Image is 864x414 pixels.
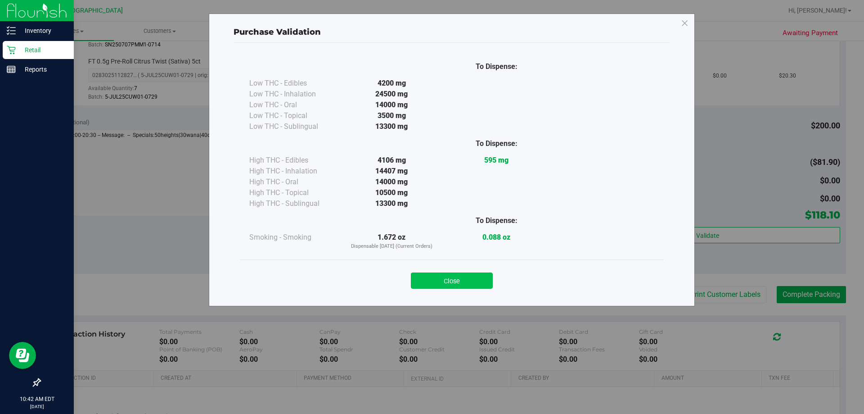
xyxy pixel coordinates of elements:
iframe: Resource center [9,342,36,369]
div: 10500 mg [339,187,444,198]
div: 14000 mg [339,177,444,187]
span: Purchase Validation [234,27,321,37]
inline-svg: Retail [7,45,16,55]
div: High THC - Topical [249,187,339,198]
div: 24500 mg [339,89,444,100]
p: [DATE] [4,403,70,410]
strong: 595 mg [484,156,508,164]
div: Smoking - Smoking [249,232,339,243]
div: 1.672 oz [339,232,444,250]
div: To Dispense: [444,61,549,72]
p: Retail [16,45,70,55]
inline-svg: Inventory [7,26,16,35]
inline-svg: Reports [7,65,16,74]
div: 3500 mg [339,110,444,121]
div: High THC - Inhalation [249,166,339,177]
p: Inventory [16,25,70,36]
p: Dispensable [DATE] (Current Orders) [339,243,444,250]
button: Close [411,273,493,289]
div: 4106 mg [339,155,444,166]
div: Low THC - Sublingual [249,121,339,132]
div: High THC - Edibles [249,155,339,166]
div: 14407 mg [339,166,444,177]
div: 14000 mg [339,100,444,110]
div: Low THC - Topical [249,110,339,121]
div: To Dispense: [444,138,549,149]
div: Low THC - Edibles [249,78,339,89]
div: Low THC - Inhalation [249,89,339,100]
div: High THC - Oral [249,177,339,187]
p: Reports [16,64,70,75]
div: Low THC - Oral [249,100,339,110]
div: 13300 mg [339,121,444,132]
div: 4200 mg [339,78,444,89]
div: High THC - Sublingual [249,198,339,209]
div: To Dispense: [444,215,549,226]
p: 10:42 AM EDT [4,395,70,403]
strong: 0.088 oz [482,233,510,241]
div: 13300 mg [339,198,444,209]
